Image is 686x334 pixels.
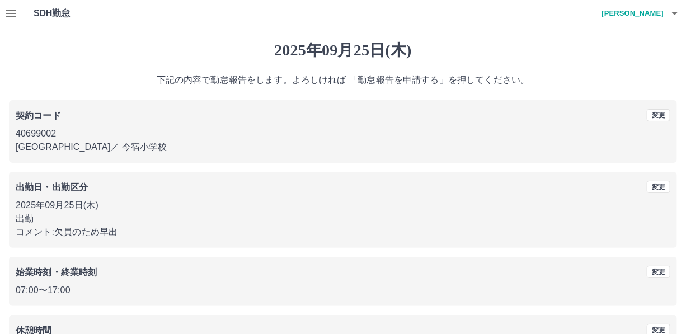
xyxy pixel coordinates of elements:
p: 2025年09月25日(木) [16,199,670,212]
button: 変更 [647,109,670,121]
button: 変更 [647,266,670,278]
p: 出勤 [16,212,670,225]
p: 下記の内容で勤怠報告をします。よろしければ 「勤怠報告を申請する」を押してください。 [9,73,677,87]
p: 40699002 [16,127,670,140]
p: [GEOGRAPHIC_DATA] ／ 今宿小学校 [16,140,670,154]
b: 契約コード [16,111,61,120]
b: 出勤日・出勤区分 [16,182,88,192]
p: 07:00 〜 17:00 [16,284,670,297]
p: コメント: 欠員のため早出 [16,225,670,239]
b: 始業時刻・終業時刻 [16,267,97,277]
button: 変更 [647,181,670,193]
h1: 2025年09月25日(木) [9,41,677,60]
